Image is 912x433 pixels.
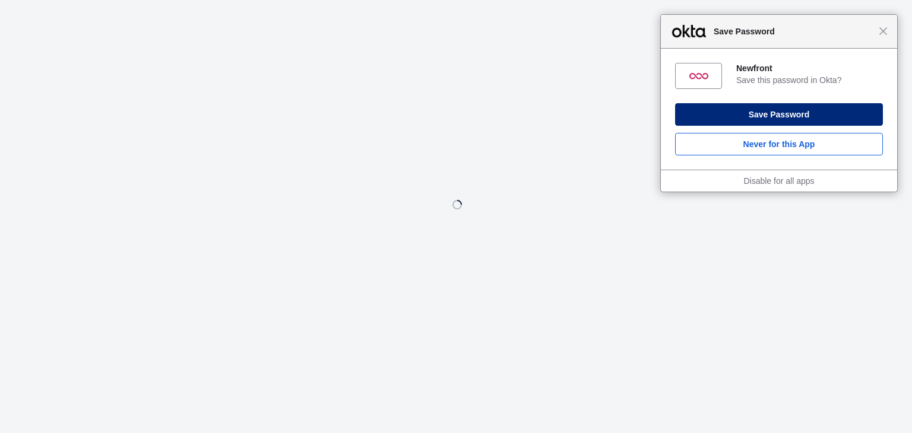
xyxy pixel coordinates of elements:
[708,24,879,39] span: Save Password
[675,103,883,126] button: Save Password
[736,75,883,85] div: Save this password in Okta?
[689,66,708,85] img: V9AAAAAZJREFUAwBLb45Qd5fcfgAAAABJRU5ErkJggg==
[736,63,883,74] div: Newfront
[879,27,888,36] span: Close
[743,176,814,186] a: Disable for all apps
[675,133,883,155] button: Never for this App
